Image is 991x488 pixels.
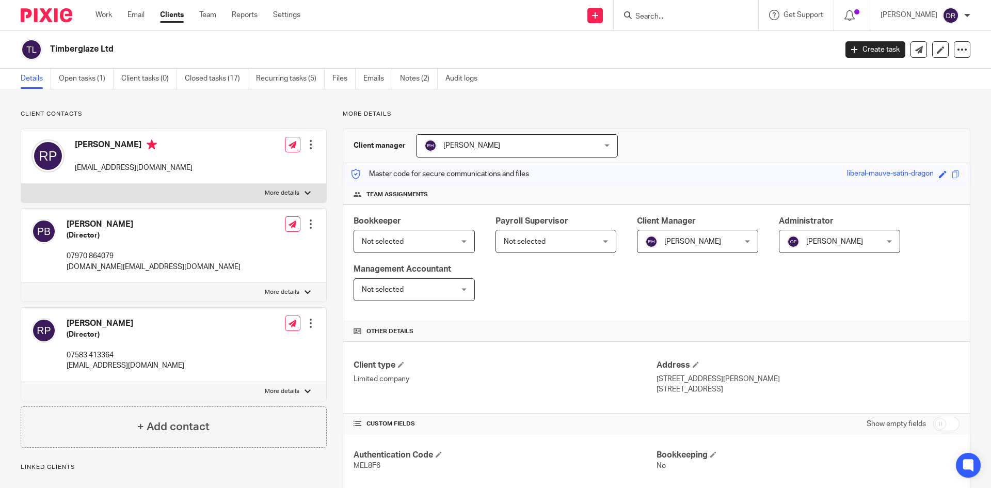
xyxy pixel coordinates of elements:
[354,265,451,273] span: Management Accountant
[657,384,960,395] p: [STREET_ADDRESS]
[59,69,114,89] a: Open tasks (1)
[657,374,960,384] p: [STREET_ADDRESS][PERSON_NAME]
[779,217,834,225] span: Administrator
[75,163,193,173] p: [EMAIL_ADDRESS][DOMAIN_NAME]
[185,69,248,89] a: Closed tasks (17)
[445,69,485,89] a: Audit logs
[265,288,299,296] p: More details
[67,219,241,230] h4: [PERSON_NAME]
[21,110,327,118] p: Client contacts
[784,11,823,19] span: Get Support
[121,69,177,89] a: Client tasks (0)
[354,140,406,151] h3: Client manager
[31,139,65,172] img: svg%3E
[881,10,937,20] p: [PERSON_NAME]
[366,327,413,336] span: Other details
[147,139,157,150] i: Primary
[232,10,258,20] a: Reports
[31,219,56,244] img: svg%3E
[645,235,658,248] img: svg%3E
[67,262,241,272] p: [DOMAIN_NAME][EMAIL_ADDRESS][DOMAIN_NAME]
[21,463,327,471] p: Linked clients
[354,217,401,225] span: Bookkeeper
[67,251,241,261] p: 07970 864079
[362,238,404,245] span: Not selected
[504,238,546,245] span: Not selected
[256,69,325,89] a: Recurring tasks (5)
[366,191,428,199] span: Team assignments
[75,139,193,152] h4: [PERSON_NAME]
[845,41,905,58] a: Create task
[867,419,926,429] label: Show empty fields
[21,8,72,22] img: Pixie
[95,10,112,20] a: Work
[50,44,674,55] h2: Timberglaze Ltd
[332,69,356,89] a: Files
[657,450,960,461] h4: Bookkeeping
[67,360,184,371] p: [EMAIL_ADDRESS][DOMAIN_NAME]
[443,142,500,149] span: [PERSON_NAME]
[273,10,300,20] a: Settings
[265,189,299,197] p: More details
[21,69,51,89] a: Details
[354,450,657,461] h4: Authentication Code
[354,462,380,469] span: MEL8F6
[495,217,568,225] span: Payroll Supervisor
[265,387,299,396] p: More details
[664,238,721,245] span: [PERSON_NAME]
[847,168,934,180] div: liberal-mauve-satin-dragon
[806,238,863,245] span: [PERSON_NAME]
[67,318,184,329] h4: [PERSON_NAME]
[657,360,960,371] h4: Address
[363,69,392,89] a: Emails
[942,7,959,24] img: svg%3E
[354,360,657,371] h4: Client type
[400,69,438,89] a: Notes (2)
[31,318,56,343] img: svg%3E
[21,39,42,60] img: svg%3E
[160,10,184,20] a: Clients
[634,12,727,22] input: Search
[424,139,437,152] img: svg%3E
[343,110,970,118] p: More details
[362,286,404,293] span: Not selected
[787,235,800,248] img: svg%3E
[127,10,145,20] a: Email
[137,419,210,435] h4: + Add contact
[637,217,696,225] span: Client Manager
[351,169,529,179] p: Master code for secure communications and files
[354,420,657,428] h4: CUSTOM FIELDS
[657,462,666,469] span: No
[354,374,657,384] p: Limited company
[67,230,241,241] h5: (Director)
[199,10,216,20] a: Team
[67,329,184,340] h5: (Director)
[67,350,184,360] p: 07583 413364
